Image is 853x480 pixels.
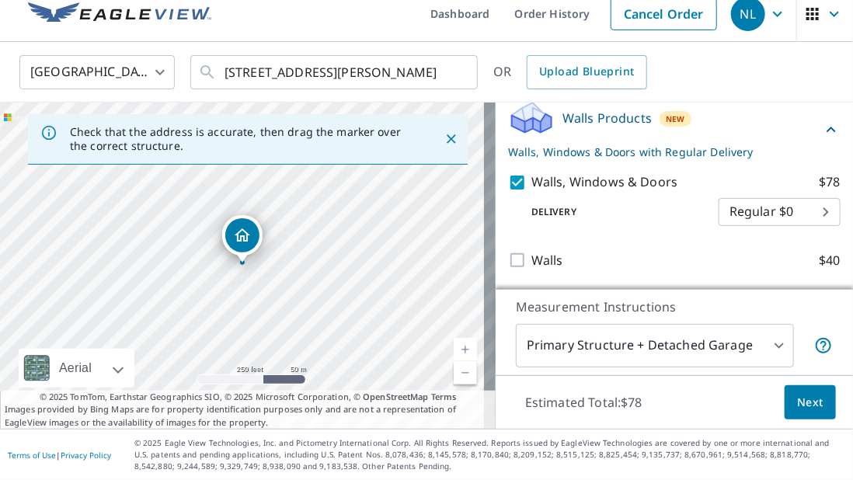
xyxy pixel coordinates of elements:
[562,109,652,127] p: Walls Products
[820,251,841,270] p: $40
[666,113,685,125] span: New
[70,125,416,153] p: Check that the address is accurate, then drag the marker over the correct structure.
[222,215,263,263] div: Dropped pin, building 1, Residential property, 4564 Bickel Church Rd NW Baltimore, OH 43105
[8,450,56,461] a: Terms of Use
[28,2,211,26] img: EV Logo
[516,324,794,367] div: Primary Structure + Detached Garage
[431,391,457,402] a: Terms
[493,55,647,89] div: OR
[516,297,833,316] p: Measurement Instructions
[61,450,111,461] a: Privacy Policy
[508,205,719,219] p: Delivery
[527,55,646,89] a: Upload Blueprint
[719,190,841,234] div: Regular $0
[363,391,428,402] a: OpenStreetMap
[8,450,111,460] p: |
[225,50,446,94] input: Search by address or latitude-longitude
[19,349,134,388] div: Aerial
[531,172,677,192] p: Walls, Windows & Doors
[19,50,175,94] div: [GEOGRAPHIC_DATA]
[54,349,96,388] div: Aerial
[797,393,823,412] span: Next
[454,338,477,361] a: Current Level 17, Zoom In
[441,129,461,149] button: Close
[814,336,833,355] span: Your report will include the primary structure and a detached garage if one exists.
[539,62,634,82] span: Upload Blueprint
[820,172,841,192] p: $78
[513,385,655,419] p: Estimated Total: $78
[785,385,836,420] button: Next
[134,437,845,472] p: © 2025 Eagle View Technologies, Inc. and Pictometry International Corp. All Rights Reserved. Repo...
[508,144,822,160] p: Walls, Windows & Doors with Regular Delivery
[531,251,563,270] p: Walls
[454,361,477,384] a: Current Level 17, Zoom Out
[508,99,841,160] div: Walls ProductsNewWalls, Windows & Doors with Regular Delivery
[40,391,457,404] span: © 2025 TomTom, Earthstar Geographics SIO, © 2025 Microsoft Corporation, ©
